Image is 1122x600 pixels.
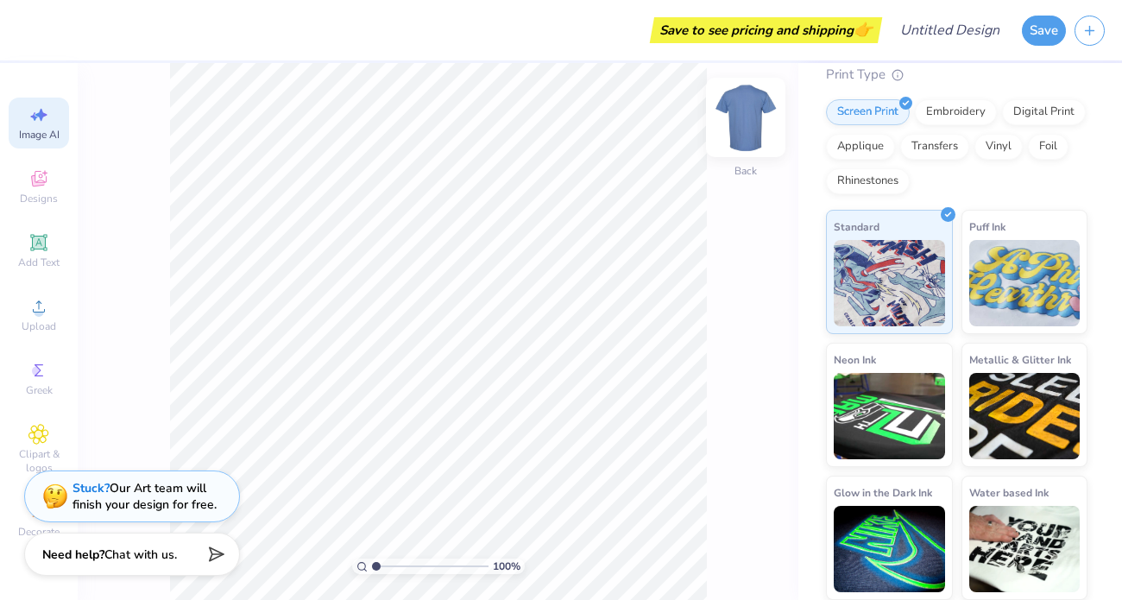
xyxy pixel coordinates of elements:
[834,351,876,369] span: Neon Ink
[734,163,757,179] div: Back
[834,373,945,459] img: Neon Ink
[654,17,878,43] div: Save to see pricing and shipping
[969,483,1049,502] span: Water based Ink
[22,319,56,333] span: Upload
[854,19,873,40] span: 👉
[42,546,104,563] strong: Need help?
[969,240,1081,326] img: Puff Ink
[974,134,1023,160] div: Vinyl
[1002,99,1086,125] div: Digital Print
[1028,134,1068,160] div: Foil
[834,483,932,502] span: Glow in the Dark Ink
[886,13,1013,47] input: Untitled Design
[26,383,53,397] span: Greek
[826,65,1087,85] div: Print Type
[104,546,177,563] span: Chat with us.
[18,525,60,539] span: Decorate
[72,480,110,496] strong: Stuck?
[834,218,879,236] span: Standard
[19,128,60,142] span: Image AI
[826,99,910,125] div: Screen Print
[969,506,1081,592] img: Water based Ink
[711,83,780,152] img: Back
[1022,16,1066,46] button: Save
[969,373,1081,459] img: Metallic & Glitter Ink
[834,506,945,592] img: Glow in the Dark Ink
[493,559,520,574] span: 100 %
[826,168,910,194] div: Rhinestones
[915,99,997,125] div: Embroidery
[20,192,58,205] span: Designs
[969,351,1071,369] span: Metallic & Glitter Ink
[900,134,969,160] div: Transfers
[9,447,69,475] span: Clipart & logos
[72,480,217,513] div: Our Art team will finish your design for free.
[826,134,895,160] div: Applique
[969,218,1005,236] span: Puff Ink
[18,256,60,269] span: Add Text
[834,240,945,326] img: Standard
